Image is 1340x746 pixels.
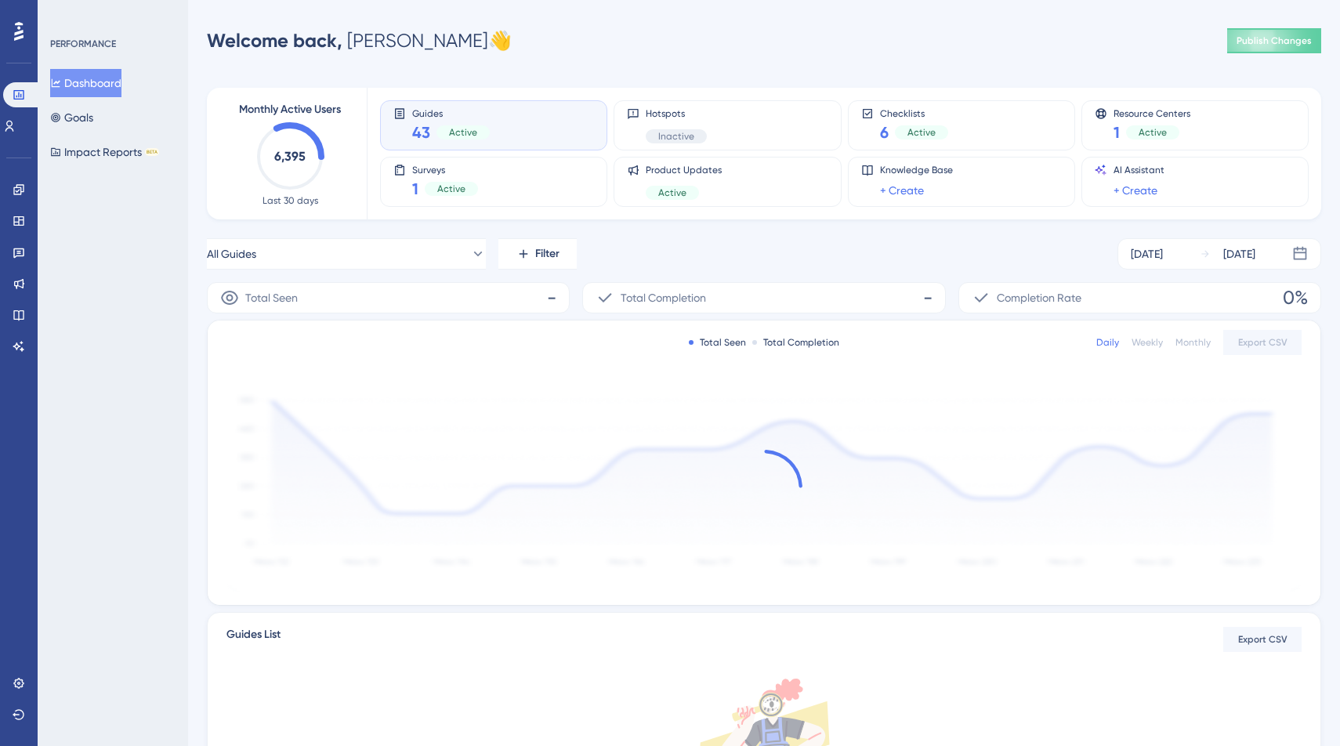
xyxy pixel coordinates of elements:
[1227,28,1321,53] button: Publish Changes
[689,336,746,349] div: Total Seen
[263,194,318,207] span: Last 30 days
[646,107,707,120] span: Hotspots
[621,288,706,307] span: Total Completion
[907,126,936,139] span: Active
[412,121,430,143] span: 43
[1114,181,1157,200] a: + Create
[752,336,839,349] div: Total Completion
[50,103,93,132] button: Goals
[145,148,159,156] div: BETA
[1223,627,1302,652] button: Export CSV
[226,625,281,654] span: Guides List
[207,29,342,52] span: Welcome back,
[50,38,116,50] div: PERFORMANCE
[880,107,948,118] span: Checklists
[207,238,486,270] button: All Guides
[449,126,477,139] span: Active
[1237,34,1312,47] span: Publish Changes
[239,100,341,119] span: Monthly Active Users
[1223,330,1302,355] button: Export CSV
[207,244,256,263] span: All Guides
[880,164,953,176] span: Knowledge Base
[1114,121,1120,143] span: 1
[1132,336,1163,349] div: Weekly
[437,183,465,195] span: Active
[1139,126,1167,139] span: Active
[1131,244,1163,263] div: [DATE]
[658,130,694,143] span: Inactive
[498,238,577,270] button: Filter
[923,285,933,310] span: -
[997,288,1081,307] span: Completion Rate
[207,28,512,53] div: [PERSON_NAME] 👋
[412,178,418,200] span: 1
[50,69,121,97] button: Dashboard
[50,138,159,166] button: Impact ReportsBETA
[274,149,306,164] text: 6,395
[535,244,560,263] span: Filter
[1175,336,1211,349] div: Monthly
[245,288,298,307] span: Total Seen
[1238,633,1287,646] span: Export CSV
[412,164,478,175] span: Surveys
[547,285,556,310] span: -
[412,107,490,118] span: Guides
[1223,244,1255,263] div: [DATE]
[1283,285,1308,310] span: 0%
[646,164,722,176] span: Product Updates
[880,181,924,200] a: + Create
[1238,336,1287,349] span: Export CSV
[1114,107,1190,118] span: Resource Centers
[880,121,889,143] span: 6
[1096,336,1119,349] div: Daily
[1114,164,1164,176] span: AI Assistant
[658,186,686,199] span: Active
